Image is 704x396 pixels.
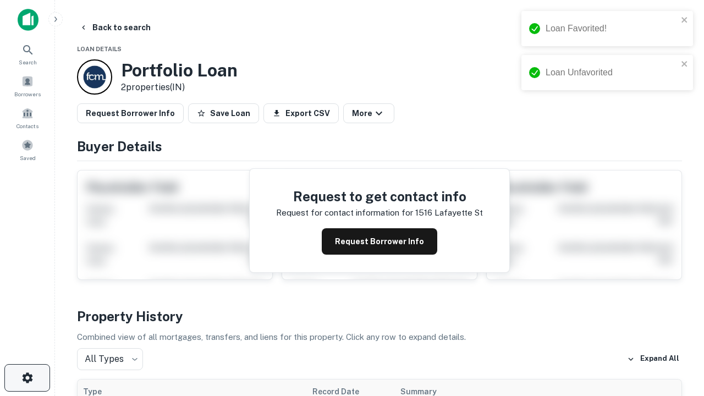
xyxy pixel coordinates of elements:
p: Request for contact information for [276,206,413,219]
button: Export CSV [263,103,339,123]
a: Saved [3,135,52,164]
h3: Portfolio Loan [121,60,238,81]
span: Search [19,58,37,67]
button: Expand All [624,351,682,367]
p: 2 properties (IN) [121,81,238,94]
button: close [681,15,689,26]
a: Contacts [3,103,52,133]
button: Back to search [75,18,155,37]
span: Borrowers [14,90,41,98]
a: Borrowers [3,71,52,101]
span: Loan Details [77,46,122,52]
p: 1516 lafayette st [415,206,483,219]
div: All Types [77,348,143,370]
div: Loan Favorited! [546,22,678,35]
p: Combined view of all mortgages, transfers, and liens for this property. Click any row to expand d... [77,331,682,344]
span: Saved [20,153,36,162]
span: Contacts [16,122,38,130]
button: Request Borrower Info [322,228,437,255]
button: close [681,59,689,70]
img: capitalize-icon.png [18,9,38,31]
div: Loan Unfavorited [546,66,678,79]
a: Search [3,39,52,69]
button: Save Loan [188,103,259,123]
h4: Property History [77,306,682,326]
button: Request Borrower Info [77,103,184,123]
button: More [343,103,394,123]
h4: Buyer Details [77,136,682,156]
iframe: Chat Widget [649,308,704,361]
h4: Request to get contact info [276,186,483,206]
